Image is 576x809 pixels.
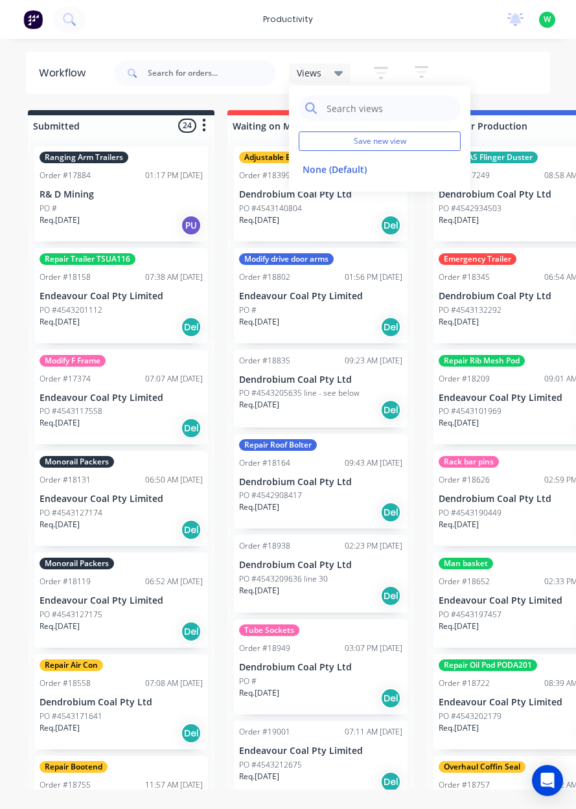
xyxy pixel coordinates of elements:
[239,746,402,757] p: Endeavour Coal Pty Limited
[239,643,290,654] div: Order #18949
[239,291,402,302] p: Endeavour Coal Pty Limited
[40,659,103,671] div: Repair Air Con
[40,609,102,621] p: PO #4543127175
[40,711,102,722] p: PO #4543171641
[345,457,402,469] div: 09:43 AM [DATE]
[239,759,302,771] p: PO #4543212675
[39,65,92,81] div: Workflow
[40,170,91,181] div: Order #17884
[23,10,43,29] img: Factory
[239,540,290,552] div: Order #18938
[380,502,401,523] div: Del
[40,316,80,328] p: Req. [DATE]
[532,765,563,796] div: Open Intercom Messenger
[145,170,203,181] div: 01:17 PM [DATE]
[239,304,257,316] p: PO #
[234,434,408,529] div: Repair Roof BolterOrder #1816409:43 AM [DATE]Dendrobium Coal Pty LtdPO #4542908417Req.[DATE]Del
[239,490,302,501] p: PO #4542908417
[34,248,208,343] div: Repair Trailer TSUA116Order #1815807:38 AM [DATE]Endeavour Coal Pty LimitedPO #4543201112Req.[DAT...
[239,771,279,782] p: Req. [DATE]
[239,355,290,367] div: Order #18835
[234,146,408,242] div: Adjustable Belt Hanging ShaftsOrder #1839909:37 AM [DATE]Dendrobium Coal Pty LtdPO #4543140804Req...
[40,304,102,316] p: PO #4543201112
[34,654,208,749] div: Repair Air ConOrder #1855807:08 AM [DATE]Dendrobium Coal Pty LtdPO #4543171641Req.[DATE]Del
[439,558,493,569] div: Man basket
[380,215,401,236] div: Del
[40,595,203,606] p: Endeavour Coal Pty Limited
[299,131,461,151] button: Save new view
[40,456,114,468] div: Monorail Packers
[325,95,454,121] input: Search views
[239,387,360,399] p: PO #4543205635 line - see below
[40,189,203,200] p: R& D Mining
[380,688,401,709] div: Del
[234,619,408,714] div: Tube SocketsOrder #1894903:07 PM [DATE]Dendrobium Coal Pty LtdPO #Req.[DATE]Del
[380,771,401,792] div: Del
[239,457,290,469] div: Order #18164
[40,373,91,385] div: Order #17374
[439,405,501,417] p: PO #4543101969
[239,560,402,571] p: Dendrobium Coal Pty Ltd
[181,723,202,744] div: Del
[439,722,479,734] p: Req. [DATE]
[40,291,203,302] p: Endeavour Coal Pty Limited
[145,779,203,791] div: 11:57 AM [DATE]
[239,676,257,687] p: PO #
[40,621,80,632] p: Req. [DATE]
[40,405,102,417] p: PO #4543117558
[239,662,402,673] p: Dendrobium Coal Pty Ltd
[257,10,319,29] div: productivity
[439,373,490,385] div: Order #18209
[239,585,279,597] p: Req. [DATE]
[239,253,334,265] div: Modify drive door arms
[239,477,402,488] p: Dendrobium Coal Pty Ltd
[439,456,499,468] div: Rack bar pins
[34,350,208,445] div: Modify F FrameOrder #1737407:07 AM [DATE]Endeavour Coal Pty LimitedPO #4543117558Req.[DATE]Del
[40,214,80,226] p: Req. [DATE]
[40,558,114,569] div: Monorail Packers
[439,507,501,519] p: PO #4543190449
[145,474,203,486] div: 06:50 AM [DATE]
[239,624,299,636] div: Tube Sockets
[439,761,525,773] div: Overhaul Coffin Seal
[234,535,408,613] div: Order #1893802:23 PM [DATE]Dendrobium Coal Pty LtdPO #4543209636 line 30Req.[DATE]Del
[239,170,290,181] div: Order #18399
[239,316,279,328] p: Req. [DATE]
[439,519,479,530] p: Req. [DATE]
[380,586,401,606] div: Del
[439,304,501,316] p: PO #4543132292
[40,355,106,367] div: Modify F Frame
[239,374,402,385] p: Dendrobium Coal Pty Ltd
[40,474,91,486] div: Order #18131
[439,621,479,632] p: Req. [DATE]
[439,214,479,226] p: Req. [DATE]
[40,253,135,265] div: Repair Trailer TSUA116
[239,439,317,451] div: Repair Roof Bolter
[40,678,91,689] div: Order #18558
[345,355,402,367] div: 09:23 AM [DATE]
[145,678,203,689] div: 07:08 AM [DATE]
[40,271,91,283] div: Order #18158
[145,373,203,385] div: 07:07 AM [DATE]
[439,271,490,283] div: Order #18345
[439,316,479,328] p: Req. [DATE]
[181,418,202,439] div: Del
[181,621,202,642] div: Del
[239,152,365,163] div: Adjustable Belt Hanging Shafts
[439,203,501,214] p: PO #4542934503
[439,609,501,621] p: PO #4543197457
[380,317,401,337] div: Del
[239,399,279,411] p: Req. [DATE]
[297,66,321,80] span: Views
[234,721,408,799] div: Order #1900107:11 AM [DATE]Endeavour Coal Pty LimitedPO #4543212675Req.[DATE]Del
[40,152,128,163] div: Ranging Arm Trailers
[439,711,501,722] p: PO #4543202179
[40,417,80,429] p: Req. [DATE]
[40,697,203,708] p: Dendrobium Coal Pty Ltd
[239,203,302,214] p: PO #4543140804
[234,248,408,343] div: Modify drive door armsOrder #1880201:56 PM [DATE]Endeavour Coal Pty LimitedPO #Req.[DATE]Del
[40,203,57,214] p: PO #
[439,355,525,367] div: Repair Rib Mesh Pod
[299,162,437,177] button: None (Default)
[40,576,91,587] div: Order #18119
